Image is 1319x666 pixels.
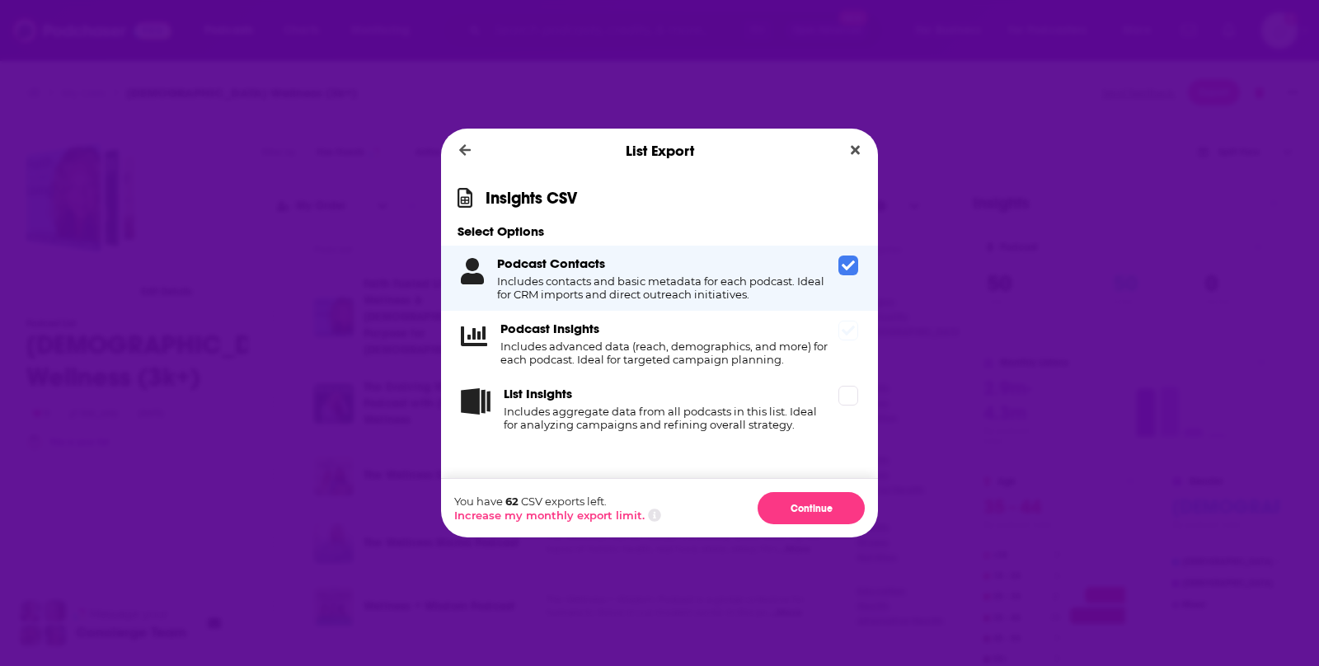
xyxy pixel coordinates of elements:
button: Continue [758,492,865,524]
h4: Includes advanced data (reach, demographics, and more) for each podcast. Ideal for targeted campa... [500,340,832,366]
p: You have CSV exports left. [454,495,661,508]
h3: List Insights [504,386,572,401]
div: List Export [441,129,878,173]
h3: Podcast Contacts [497,256,605,271]
span: 62 [505,495,519,508]
h4: Includes aggregate data from all podcasts in this list. Ideal for analyzing campaigns and refinin... [504,405,832,431]
h3: Select Options [441,223,878,239]
button: Increase my monthly export limit. [454,509,645,522]
h1: Insights CSV [486,188,577,209]
h3: Podcast Insights [500,321,599,336]
button: Close [844,140,866,161]
h4: Includes contacts and basic metadata for each podcast. Ideal for CRM imports and direct outreach ... [497,274,832,301]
